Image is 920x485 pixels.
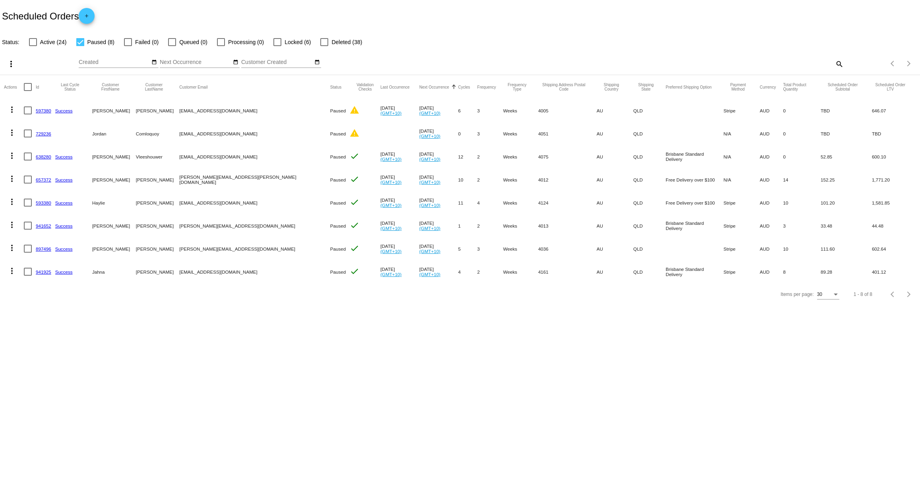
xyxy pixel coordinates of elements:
[241,59,313,66] input: Customer Created
[380,260,419,283] mat-cell: [DATE]
[350,128,359,138] mat-icon: warning
[503,99,538,122] mat-cell: Weeks
[350,75,380,99] mat-header-cell: Validation Checks
[724,145,760,168] mat-cell: N/A
[538,260,597,283] mat-cell: 4161
[458,191,477,214] mat-cell: 11
[821,122,872,145] mat-cell: TBD
[783,75,821,99] mat-header-cell: Total Product Quantity
[7,243,17,253] mat-icon: more_vert
[633,122,666,145] mat-cell: QLD
[666,168,723,191] mat-cell: Free Delivery over $100
[760,237,783,260] mat-cell: AUD
[92,168,136,191] mat-cell: [PERSON_NAME]
[419,157,440,162] a: (GMT+10)
[55,246,73,251] a: Success
[55,83,85,91] button: Change sorting for LastProcessingCycleId
[760,85,776,89] button: Change sorting for CurrencyIso
[7,151,17,160] mat-icon: more_vert
[597,99,633,122] mat-cell: AU
[330,154,346,159] span: Paused
[666,145,723,168] mat-cell: Brisbane Standard Delivery
[36,131,51,136] a: 729236
[136,168,179,191] mat-cell: [PERSON_NAME]
[901,286,917,302] button: Next page
[724,99,760,122] mat-cell: Stripe
[503,214,538,237] mat-cell: Weeks
[92,83,129,91] button: Change sorting for CustomerFirstName
[330,131,346,136] span: Paused
[821,83,865,91] button: Change sorting for Subtotal
[2,8,95,24] h2: Scheduled Orders
[136,214,179,237] mat-cell: [PERSON_NAME]
[228,37,264,47] span: Processing (0)
[380,203,401,208] a: (GMT+10)
[350,267,359,276] mat-icon: check
[666,214,723,237] mat-cell: Brisbane Standard Delivery
[872,237,916,260] mat-cell: 602.64
[87,37,114,47] span: Paused (8)
[458,168,477,191] mat-cell: 10
[380,249,401,254] a: (GMT+10)
[380,85,409,89] button: Change sorting for LastOccurrenceUtc
[783,237,821,260] mat-cell: 10
[380,99,419,122] mat-cell: [DATE]
[503,191,538,214] mat-cell: Weeks
[872,191,916,214] mat-cell: 1,581.85
[7,174,17,184] mat-icon: more_vert
[179,122,330,145] mat-cell: [EMAIL_ADDRESS][DOMAIN_NAME]
[419,99,458,122] mat-cell: [DATE]
[477,168,503,191] mat-cell: 2
[92,214,136,237] mat-cell: [PERSON_NAME]
[330,200,346,205] span: Paused
[6,59,16,69] mat-icon: more_vert
[350,197,359,207] mat-icon: check
[477,85,496,89] button: Change sorting for Frequency
[633,214,666,237] mat-cell: QLD
[901,56,917,71] button: Next page
[350,105,359,115] mat-icon: warning
[419,145,458,168] mat-cell: [DATE]
[419,237,458,260] mat-cell: [DATE]
[477,99,503,122] mat-cell: 3
[760,260,783,283] mat-cell: AUD
[380,145,419,168] mat-cell: [DATE]
[503,237,538,260] mat-cell: Weeks
[783,168,821,191] mat-cell: 14
[350,151,359,161] mat-icon: check
[350,174,359,184] mat-icon: check
[724,83,753,91] button: Change sorting for PaymentMethod.Type
[724,168,760,191] mat-cell: N/A
[538,122,597,145] mat-cell: 4051
[36,177,51,182] a: 657372
[419,214,458,237] mat-cell: [DATE]
[136,191,179,214] mat-cell: [PERSON_NAME]
[666,260,723,283] mat-cell: Brisbane Standard Delivery
[821,99,872,122] mat-cell: TBD
[458,237,477,260] mat-cell: 5
[821,214,872,237] mat-cell: 33.48
[458,122,477,145] mat-cell: 0
[854,292,872,297] div: 1 - 8 of 8
[179,145,330,168] mat-cell: [EMAIL_ADDRESS][DOMAIN_NAME]
[885,286,901,302] button: Previous page
[419,133,440,139] a: (GMT+10)
[36,154,51,159] a: 638280
[7,105,17,114] mat-icon: more_vert
[350,243,359,253] mat-icon: check
[872,168,916,191] mat-cell: 1,771.20
[179,85,207,89] button: Change sorting for CustomerEmail
[135,37,159,47] span: Failed (0)
[331,37,362,47] span: Deleted (38)
[724,214,760,237] mat-cell: Stripe
[419,122,458,145] mat-cell: [DATE]
[285,37,311,47] span: Locked (6)
[538,145,597,168] mat-cell: 4075
[538,168,597,191] mat-cell: 4012
[597,168,633,191] mat-cell: AU
[136,83,172,91] button: Change sorting for CustomerLastName
[633,99,666,122] mat-cell: QLD
[597,191,633,214] mat-cell: AU
[330,177,346,182] span: Paused
[872,145,916,168] mat-cell: 600.10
